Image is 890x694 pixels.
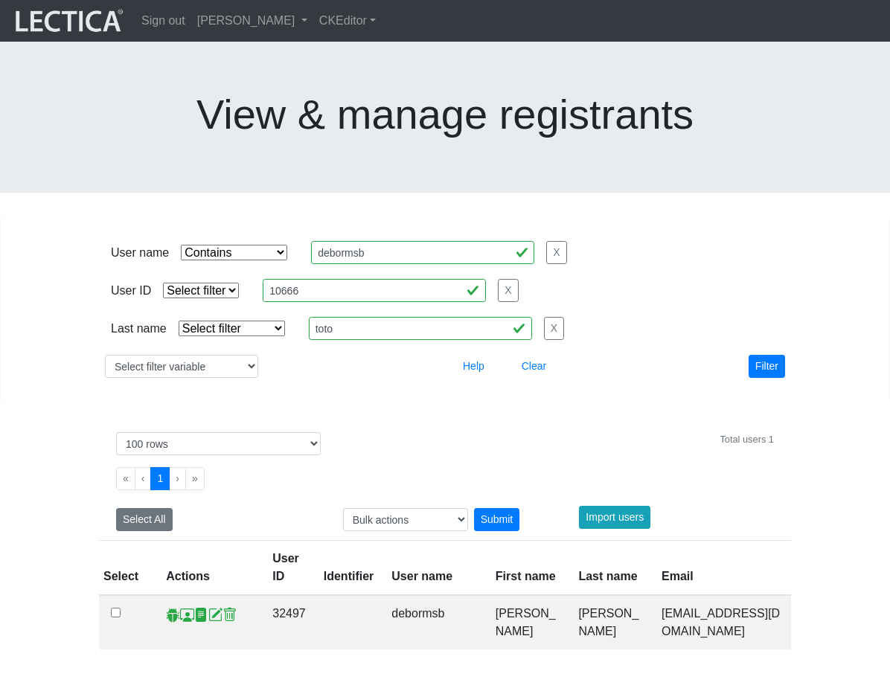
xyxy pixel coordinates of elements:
[653,541,791,596] th: Email
[382,595,487,649] td: debormsb
[157,541,263,596] th: Actions
[546,241,566,264] button: X
[498,279,518,302] button: X
[111,282,151,300] div: User ID
[222,607,237,623] span: delete
[99,541,157,596] th: Select
[135,6,191,36] a: Sign out
[208,607,222,623] span: account update
[111,320,167,338] div: Last name
[653,595,791,649] td: [EMAIL_ADDRESS][DOMAIN_NAME]
[579,506,650,529] button: Import users
[720,432,774,446] div: Total users 1
[263,541,315,596] th: User ID
[474,508,520,531] div: Submit
[315,541,383,596] th: Identifier
[191,6,313,36] a: [PERSON_NAME]
[544,317,564,340] button: X
[456,355,491,378] button: Help
[194,607,208,623] span: reports
[180,607,194,623] span: Staff
[456,359,491,372] a: Help
[263,595,315,649] td: 32497
[150,467,170,490] button: Go to page 1
[515,355,553,378] button: Clear
[116,467,774,490] ul: Pagination
[569,541,653,596] th: Last name
[116,508,173,531] button: Select All
[382,541,487,596] th: User name
[313,6,382,36] a: CKEditor
[111,244,169,262] div: User name
[749,355,785,378] button: Filter
[569,595,653,649] td: [PERSON_NAME]
[487,541,570,596] th: First name
[487,595,570,649] td: [PERSON_NAME]
[12,7,124,35] img: lecticalive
